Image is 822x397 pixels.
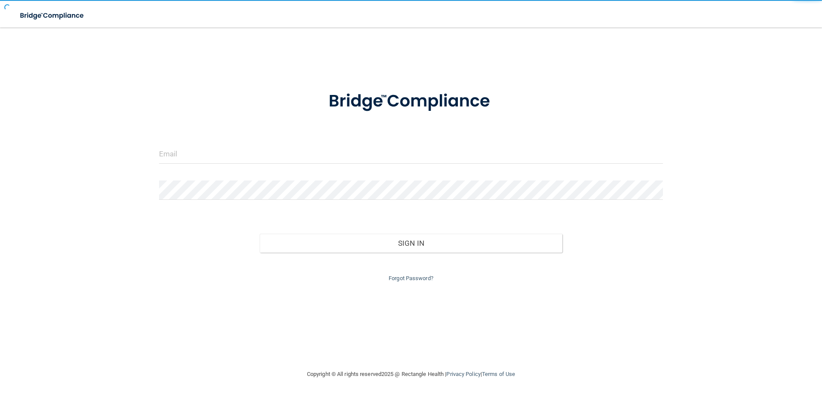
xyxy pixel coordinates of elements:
img: bridge_compliance_login_screen.278c3ca4.svg [13,7,92,24]
a: Terms of Use [482,371,515,377]
div: Copyright © All rights reserved 2025 @ Rectangle Health | | [254,360,568,388]
input: Email [159,144,663,164]
a: Forgot Password? [389,275,433,281]
img: bridge_compliance_login_screen.278c3ca4.svg [311,79,511,124]
a: Privacy Policy [446,371,480,377]
button: Sign In [260,234,562,253]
